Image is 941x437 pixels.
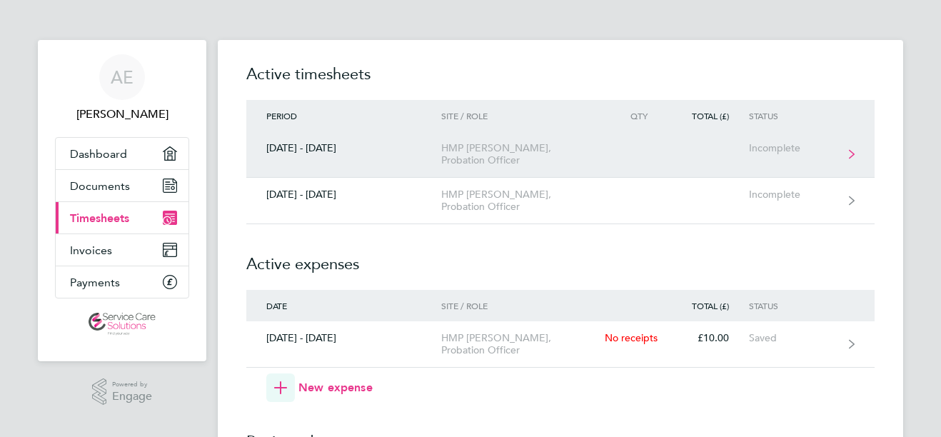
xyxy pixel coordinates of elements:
[70,147,127,161] span: Dashboard
[112,378,152,391] span: Powered by
[441,301,605,311] div: Site / Role
[55,106,189,123] span: Anna Evans
[749,301,837,311] div: Status
[56,234,188,266] a: Invoices
[70,243,112,257] span: Invoices
[70,211,129,225] span: Timesheets
[246,142,441,154] div: [DATE] - [DATE]
[441,332,605,356] div: HMP [PERSON_NAME], Probation Officer
[89,313,156,336] img: servicecare-logo-retina.png
[56,266,188,298] a: Payments
[749,142,837,154] div: Incomplete
[298,379,373,396] span: New expense
[749,111,837,121] div: Status
[70,179,130,193] span: Documents
[605,332,668,344] div: No receipts
[668,301,749,311] div: Total (£)
[246,321,875,368] a: [DATE] - [DATE]HMP [PERSON_NAME], Probation OfficerNo receipts£10.00Saved
[266,373,373,402] button: New expense
[112,391,152,403] span: Engage
[55,54,189,123] a: AE[PERSON_NAME]
[668,111,749,121] div: Total (£)
[70,276,120,289] span: Payments
[246,332,441,344] div: [DATE] - [DATE]
[246,224,875,290] h2: Active expenses
[441,189,605,213] div: HMP [PERSON_NAME], Probation Officer
[668,332,749,344] div: £10.00
[266,110,297,121] span: Period
[749,189,837,201] div: Incomplete
[55,313,189,336] a: Go to home page
[246,301,441,311] div: Date
[92,378,153,406] a: Powered byEngage
[441,142,605,166] div: HMP [PERSON_NAME], Probation Officer
[246,189,441,201] div: [DATE] - [DATE]
[246,178,875,224] a: [DATE] - [DATE]HMP [PERSON_NAME], Probation OfficerIncomplete
[56,202,188,233] a: Timesheets
[38,40,206,361] nav: Main navigation
[441,111,605,121] div: Site / Role
[111,68,134,86] span: AE
[605,111,668,121] div: Qty
[56,138,188,169] a: Dashboard
[246,63,875,100] h2: Active timesheets
[246,131,875,178] a: [DATE] - [DATE]HMP [PERSON_NAME], Probation OfficerIncomplete
[56,170,188,201] a: Documents
[749,332,837,344] div: Saved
